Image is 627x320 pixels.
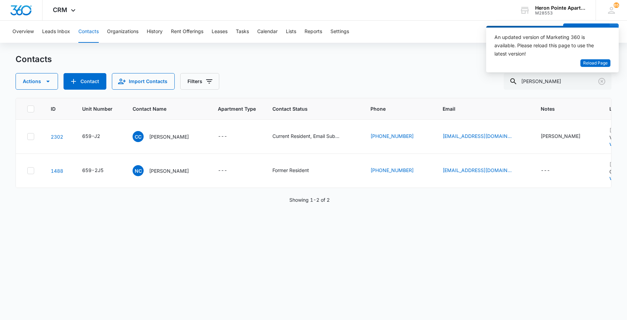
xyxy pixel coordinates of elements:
button: Clear [596,76,607,87]
div: Email - nayelyc572@gmail.com - Select to Edit Field [443,167,524,175]
button: Calendar [257,21,278,43]
div: [PERSON_NAME] [541,132,580,140]
div: --- [541,167,550,175]
h1: Contacts [16,54,52,64]
span: Email [443,105,514,112]
button: Rent Offerings [171,21,203,43]
button: Actions [16,73,58,90]
div: 659-2J5 [82,167,104,174]
div: Apartment Type - - Select to Edit Field [218,132,240,141]
span: CC [133,131,144,142]
div: Notes - Cortez Castillon - Select to Edit Field [541,132,593,141]
div: account name [535,5,586,11]
div: Contact Name - Nayely Cortez - Select to Edit Field [133,165,201,176]
a: [EMAIL_ADDRESS][DOMAIN_NAME] [443,167,512,174]
div: An updated version of Marketing 360 is available. Please reload this page to use the latest version! [494,33,602,58]
button: Leases [212,21,228,43]
span: Contact Status [272,105,344,112]
span: CRM [53,6,67,13]
div: Current Resident, Email Subscriber [272,132,341,140]
button: Leads Inbox [42,21,70,43]
p: Showing 1-2 of 2 [289,196,330,203]
span: Unit Number [82,105,116,112]
div: Unit Number - 659-2J5 - Select to Edit Field [82,167,116,175]
div: Unit Number - 659-J2 - Select to Edit Field [82,132,113,141]
button: Import Contacts [112,73,175,90]
div: Phone - (970) 646-6872 - Select to Edit Field [370,167,426,175]
div: Contact Name - Cortez Castillon - Select to Edit Field [133,131,201,142]
div: Notes - - Select to Edit Field [541,167,562,175]
div: notifications count [614,2,619,8]
div: --- [218,132,227,141]
span: ID [51,105,56,112]
a: Navigate to contact details page for Nayely Cortez [51,168,63,174]
div: --- [218,167,227,175]
div: Former Resident [272,167,309,174]
button: Lists [286,21,296,43]
span: Notes [541,105,593,112]
a: [EMAIL_ADDRESS][DOMAIN_NAME] [443,132,512,140]
p: [PERSON_NAME] [149,133,189,140]
button: Organizations [107,21,138,43]
button: Reload Page [580,59,610,67]
button: Add Contact [64,73,106,90]
div: Email - tezercasti110n@gmail.com - Select to Edit Field [443,132,524,141]
button: Settings [330,21,349,43]
span: Contact Name [133,105,191,112]
div: Contact Status - Former Resident - Select to Edit Field [272,167,321,175]
span: NC [133,165,144,176]
div: 659-J2 [82,132,100,140]
div: Contact Status - Current Resident, Email Subscriber - Select to Edit Field [272,132,354,141]
button: Tasks [236,21,249,43]
p: [PERSON_NAME] [149,167,189,174]
button: History [147,21,163,43]
button: Filters [180,73,219,90]
span: Apartment Type [218,105,256,112]
a: [PHONE_NUMBER] [370,167,414,174]
span: Reload Page [583,60,608,67]
button: Reports [305,21,322,43]
span: 65 [614,2,619,8]
div: Phone - (970) 817-0942 - Select to Edit Field [370,132,426,141]
button: Overview [12,21,34,43]
a: Navigate to contact details page for Cortez Castillon [51,134,63,140]
button: Add Contact [563,23,610,40]
a: [PHONE_NUMBER] [370,132,414,140]
span: Phone [370,105,416,112]
div: Apartment Type - - Select to Edit Field [218,167,240,175]
input: Search Contacts [504,73,611,90]
button: Contacts [78,21,99,43]
div: account id [535,11,586,16]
